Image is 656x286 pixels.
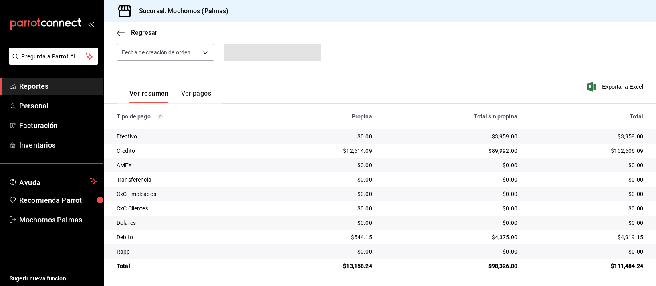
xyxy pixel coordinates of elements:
div: $0.00 [385,219,517,227]
div: $0.00 [385,190,517,198]
div: $4,375.00 [385,233,517,241]
span: Mochomos Palmas [19,214,97,225]
button: Ver pagos [181,90,211,103]
div: $0.00 [530,190,643,198]
div: Tipo de pago [117,113,265,120]
div: Dolares [117,219,265,227]
div: Transferencia [117,176,265,184]
div: $12,614.09 [277,147,372,155]
span: Inventarios [19,140,97,150]
div: $0.00 [530,219,643,227]
div: $544.15 [277,233,372,241]
div: $3,959.00 [530,132,643,140]
div: $4,919.15 [530,233,643,241]
span: Ayuda [19,176,87,186]
span: Recomienda Parrot [19,195,97,206]
span: Regresar [131,29,157,36]
div: $0.00 [530,204,643,212]
div: $102,606.09 [530,147,643,155]
div: $0.00 [385,176,517,184]
div: Propina [277,113,372,120]
a: Pregunta a Parrot AI [6,58,98,66]
div: $3,959.00 [385,132,517,140]
span: Fecha de creación de orden [122,48,190,56]
svg: Los pagos realizados con Pay y otras terminales son montos brutos. [157,114,163,119]
span: Pregunta a Parrot AI [22,52,86,61]
div: Total [530,113,643,120]
span: Reportes [19,81,97,92]
div: $0.00 [385,248,517,256]
div: $0.00 [277,161,372,169]
button: open_drawer_menu [88,21,94,27]
button: Regresar [117,29,157,36]
div: $0.00 [277,190,372,198]
span: Facturación [19,120,97,131]
div: CxC Empleados [117,190,265,198]
div: CxC Clientes [117,204,265,212]
div: navigation tabs [129,90,211,103]
div: Total sin propina [385,113,517,120]
div: Total [117,262,265,270]
div: $89,992.00 [385,147,517,155]
div: $13,158.24 [277,262,372,270]
button: Pregunta a Parrot AI [9,48,98,65]
div: $98,326.00 [385,262,517,270]
div: Rappi [117,248,265,256]
div: Credito [117,147,265,155]
div: $0.00 [277,219,372,227]
div: $111,484.24 [530,262,643,270]
button: Ver resumen [129,90,168,103]
span: Sugerir nueva función [10,274,97,283]
div: $0.00 [277,176,372,184]
h3: Sucursal: Mochomos (Palmas) [133,6,229,16]
div: $0.00 [385,204,517,212]
div: AMEX [117,161,265,169]
div: $0.00 [277,248,372,256]
div: $0.00 [530,176,643,184]
div: $0.00 [385,161,517,169]
div: $0.00 [530,161,643,169]
button: Exportar a Excel [589,82,643,92]
div: Efectivo [117,132,265,140]
div: $0.00 [530,248,643,256]
span: Personal [19,100,97,111]
div: $0.00 [277,132,372,140]
div: Debito [117,233,265,241]
div: $0.00 [277,204,372,212]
